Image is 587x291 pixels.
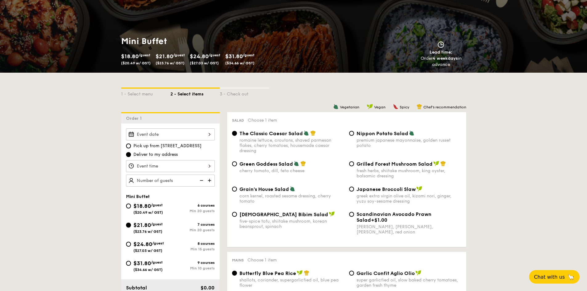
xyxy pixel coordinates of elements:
[436,41,446,48] img: icon-clock.2db775ea.svg
[173,53,185,57] span: /guest
[290,186,295,192] img: icon-vegetarian.fe4039eb.svg
[170,222,215,227] div: 7 courses
[416,186,422,192] img: icon-vegan.f8ff3823.svg
[156,61,185,65] span: ($23.76 w/ GST)
[367,104,373,109] img: icon-vegan.f8ff3823.svg
[239,270,296,276] span: Butterfly Blue Pea Rice
[433,161,439,166] img: icon-vegan.f8ff3823.svg
[126,152,131,157] input: Deliver to my address
[239,168,344,173] div: cherry tomato, dill, feta cheese
[126,204,131,208] input: $18.80/guest($20.49 w/ GST)6 coursesMin 20 guests
[393,104,398,109] img: icon-spicy.37a8142b.svg
[304,270,309,276] img: icon-chef-hat.a58ddaea.svg
[220,89,269,97] div: 3 - Check out
[170,266,215,270] div: Min 10 guests
[232,131,237,136] input: The Classic Caesar Saladromaine lettuce, croutons, shaved parmesan flakes, cherry tomatoes, house...
[310,130,316,136] img: icon-chef-hat.a58ddaea.svg
[294,161,299,166] img: icon-vegetarian.fe4039eb.svg
[151,260,163,265] span: /guest
[201,285,214,291] span: $0.00
[152,241,164,245] span: /guest
[357,270,415,276] span: Garlic Confit Aglio Olio
[126,160,215,172] input: Event time
[133,203,151,209] span: $18.80
[133,268,163,272] span: ($34.66 w/ GST)
[232,187,237,192] input: Grain's House Saladcorn kernel, roasted sesame dressing, cherry tomato
[534,274,565,280] span: Chat with us
[304,130,309,136] img: icon-vegetarian.fe4039eb.svg
[126,194,150,199] span: Mini Buffet
[567,273,575,281] span: 🦙
[349,271,354,276] input: Garlic Confit Aglio Oliosuper garlicfied oil, slow baked cherry tomatoes, garden fresh thyme
[190,61,219,65] span: ($27.03 w/ GST)
[239,277,344,288] div: shallots, coriander, supergarlicfied oil, blue pea flower
[357,138,461,148] div: premium japanese mayonnaise, golden russet potato
[239,212,328,217] span: [DEMOGRAPHIC_DATA] Bibim Salad
[529,270,580,284] button: Chat with us🦙
[151,203,163,207] span: /guest
[209,53,220,57] span: /guest
[357,161,433,167] span: Grilled Forest Mushroom Salad
[239,161,293,167] span: Green Goddess Salad
[349,187,354,192] input: Japanese Broccoli Slawgreek extra virgin olive oil, kizami nori, ginger, yuzu soy-sesame dressing
[133,241,152,248] span: $24.80
[232,258,244,262] span: Mains
[126,128,215,140] input: Event date
[333,104,339,109] img: icon-vegetarian.fe4039eb.svg
[417,104,422,109] img: icon-chef-hat.a58ddaea.svg
[156,53,173,60] span: $21.80
[121,89,170,97] div: 1 - Select menu
[225,61,255,65] span: ($34.66 w/ GST)
[349,212,354,217] input: Scandinavian Avocado Prawn Salad+$1.00[PERSON_NAME], [PERSON_NAME], [PERSON_NAME], red onion
[206,175,215,186] img: icon-add.58712e84.svg
[126,261,131,266] input: $31.80/guest($34.66 w/ GST)9 coursesMin 10 guests
[170,228,215,232] div: Min 20 guests
[430,50,452,55] span: Lead time:
[170,261,215,265] div: 9 courses
[300,161,306,166] img: icon-chef-hat.a58ddaea.svg
[357,277,461,288] div: super garlicfied oil, slow baked cherry tomatoes, garden fresh thyme
[126,285,147,291] span: Subtotal
[170,241,215,246] div: 8 courses
[349,131,354,136] input: Nippon Potato Saladpremium japanese mayonnaise, golden russet potato
[243,53,255,57] span: /guest
[374,105,385,109] span: Vegan
[414,55,469,68] div: Order in advance
[121,61,151,65] span: ($20.49 w/ GST)
[409,130,414,136] img: icon-vegetarian.fe4039eb.svg
[126,242,131,247] input: $24.80/guest($27.03 w/ GST)8 coursesMin 15 guests
[239,131,303,136] span: The Classic Caesar Salad
[126,143,131,148] input: Pick up from [STREET_ADDRESS]
[121,53,139,60] span: $18.80
[170,247,215,251] div: Min 15 guests
[133,249,162,253] span: ($27.03 w/ GST)
[371,217,387,223] span: +$1.00
[232,118,244,123] span: Salad
[357,193,461,204] div: greek extra virgin olive oil, kizami nori, ginger, yuzu soy-sesame dressing
[239,219,344,229] div: five-spice tofu, shiitake mushroom, korean beansprout, spinach
[170,89,220,97] div: 2 - Select items
[329,211,335,217] img: icon-vegan.f8ff3823.svg
[349,161,354,166] input: Grilled Forest Mushroom Saladfresh herbs, shiitake mushroom, king oyster, balsamic dressing
[133,152,178,158] span: Deliver to my address
[232,161,237,166] input: Green Goddess Saladcherry tomato, dill, feta cheese
[239,193,344,204] div: corn kernel, roasted sesame dressing, cherry tomato
[248,118,277,123] span: Choose 1 item
[357,131,408,136] span: Nippon Potato Salad
[121,36,291,47] h1: Mini Buffet
[357,186,416,192] span: Japanese Broccoli Slaw
[247,257,277,263] span: Choose 1 item
[126,116,144,121] span: Order 1
[126,223,131,228] input: $21.80/guest($23.76 w/ GST)7 coursesMin 20 guests
[225,53,243,60] span: $31.80
[139,53,150,57] span: /guest
[357,168,461,179] div: fresh herbs, shiitake mushroom, king oyster, balsamic dressing
[440,161,446,166] img: icon-chef-hat.a58ddaea.svg
[170,203,215,208] div: 6 courses
[297,270,303,276] img: icon-vegan.f8ff3823.svg
[357,211,431,223] span: Scandinavian Avocado Prawn Salad
[196,175,206,186] img: icon-reduce.1d2dbef1.svg
[151,222,163,226] span: /guest
[133,222,151,228] span: $21.80
[340,105,359,109] span: Vegetarian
